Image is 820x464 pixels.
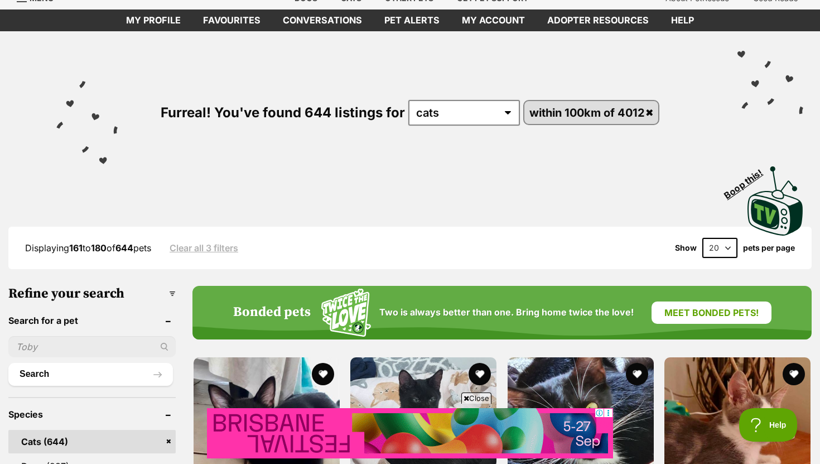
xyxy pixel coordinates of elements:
[170,243,238,253] a: Clear all 3 filters
[69,242,83,253] strong: 161
[207,408,613,458] iframe: Advertisement
[660,9,705,31] a: Help
[115,9,192,31] a: My profile
[524,101,659,124] a: within 100km of 4012
[536,9,660,31] a: Adopter resources
[115,242,133,253] strong: 644
[451,9,536,31] a: My account
[233,305,311,321] h4: Bonded pets
[783,363,805,385] button: favourite
[675,243,697,252] span: Show
[8,336,176,357] input: Toby
[469,363,491,385] button: favourite
[312,363,334,385] button: favourite
[743,243,795,252] label: pets per page
[91,242,107,253] strong: 180
[379,307,634,318] span: Two is always better than one. Bring home twice the love!
[8,363,173,385] button: Search
[8,315,176,326] header: Search for a pet
[626,363,648,385] button: favourite
[739,408,798,442] iframe: Help Scout Beacon - Open
[373,9,451,31] a: Pet alerts
[321,289,371,337] img: Squiggle
[272,9,373,31] a: conversations
[747,156,803,238] a: Boop this!
[161,104,405,121] span: Furreal! You've found 644 listings for
[8,286,176,302] h3: Refine your search
[8,430,176,453] a: Cats (644)
[747,166,803,236] img: PetRescue TV logo
[25,242,151,253] span: Displaying to of pets
[8,409,176,419] header: Species
[461,393,491,404] span: Close
[652,302,771,324] a: Meet bonded pets!
[192,9,272,31] a: Favourites
[722,160,774,200] span: Boop this!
